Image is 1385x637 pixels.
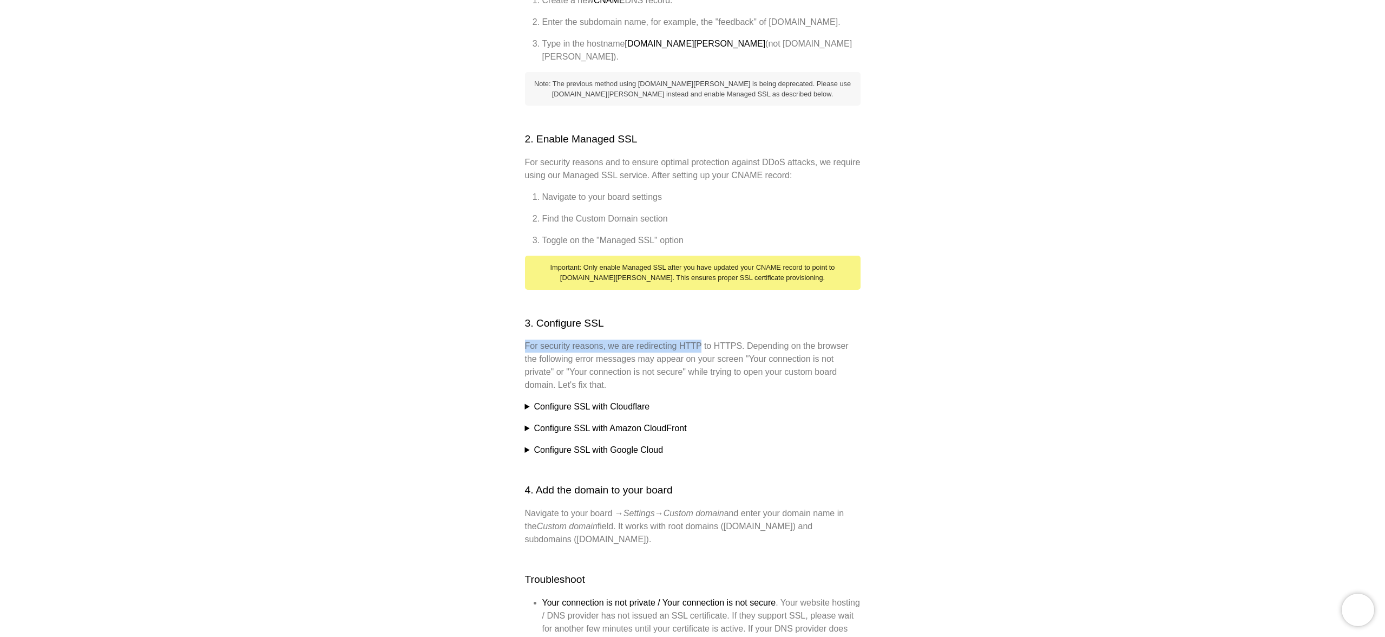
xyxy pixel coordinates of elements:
[525,132,861,147] h2: 2. Enable Managed SSL
[525,444,861,457] summary: Configure SSL with Google Cloud
[542,191,861,204] li: Navigate to your board settings
[525,572,861,588] h2: Troubleshoot
[537,522,598,531] em: Custom domain
[542,598,776,607] strong: Your connection is not private / Your connection is not secure
[525,422,861,435] summary: Configure SSL with Amazon CloudFront
[542,234,861,247] li: Toggle on the "Managed SSL" option
[525,507,861,546] p: Navigate to your board → → and enter your domain name in the field. It works with root domains ([...
[525,256,861,289] div: Important: Only enable Managed SSL after you have updated your CNAME record to point to [DOMAIN_N...
[623,509,655,518] em: Settings
[525,400,861,413] summary: Configure SSL with Cloudflare
[542,212,861,225] li: Find the Custom Domain section
[525,340,861,392] p: For security reasons, we are redirecting HTTP to HTTPS. Depending on the browser the following er...
[625,39,765,48] strong: [DOMAIN_NAME][PERSON_NAME]
[1342,594,1374,626] iframe: Chatra live chat
[525,316,861,331] h2: 3. Configure SSL
[525,156,861,182] p: For security reasons and to ensure optimal protection against DDoS attacks, we require using our ...
[542,16,861,29] li: Enter the subdomain name, for example, the "feedback" of [DOMAIN_NAME].
[525,483,861,498] h2: 4. Add the domain to your board
[664,509,724,518] em: Custom domain
[525,72,861,106] div: Note: The previous method using [DOMAIN_NAME][PERSON_NAME] is being deprecated. Please use [DOMAI...
[542,37,861,63] li: Type in the hostname (not [DOMAIN_NAME][PERSON_NAME]).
